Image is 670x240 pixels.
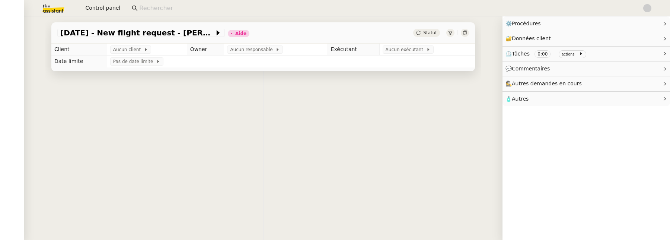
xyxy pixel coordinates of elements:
span: Aucun client [113,46,144,53]
span: ⚙️ [505,19,544,28]
td: Client [51,44,107,56]
span: Statut [423,30,437,35]
button: Control panel [79,3,125,13]
span: 💬 [505,66,553,72]
span: Aucun exécutant [386,46,426,53]
td: Owner [187,44,224,56]
div: 🕵️Autres demandes en cours [502,76,670,91]
td: Exécutant [328,44,379,56]
span: Données client [512,35,551,41]
span: Control panel [85,4,120,12]
span: [DATE] - New flight request - [PERSON_NAME] [60,29,214,37]
div: ⏲️Tâches 0:00 actions [502,47,670,61]
div: ⚙️Procédures [502,16,670,31]
span: 🔐 [505,34,554,43]
td: Date limite [51,56,107,67]
span: Autres demandes en cours [512,80,582,86]
span: Procédures [512,20,541,26]
span: Autres [512,96,529,102]
input: Rechercher [139,3,635,13]
span: 🕵️ [505,80,585,86]
span: Pas de date limite [113,58,156,65]
div: 🔐Données client [502,31,670,46]
span: Aucun responsable [230,46,275,53]
div: 💬Commentaires [502,61,670,76]
span: Commentaires [512,66,550,72]
span: ⏲️ [505,51,589,57]
span: 🧴 [505,96,529,102]
small: actions [562,52,575,56]
div: Aide [235,31,246,36]
nz-tag: 0:00 [535,50,551,58]
div: 🧴Autres [502,92,670,106]
span: Tâches [512,51,530,57]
